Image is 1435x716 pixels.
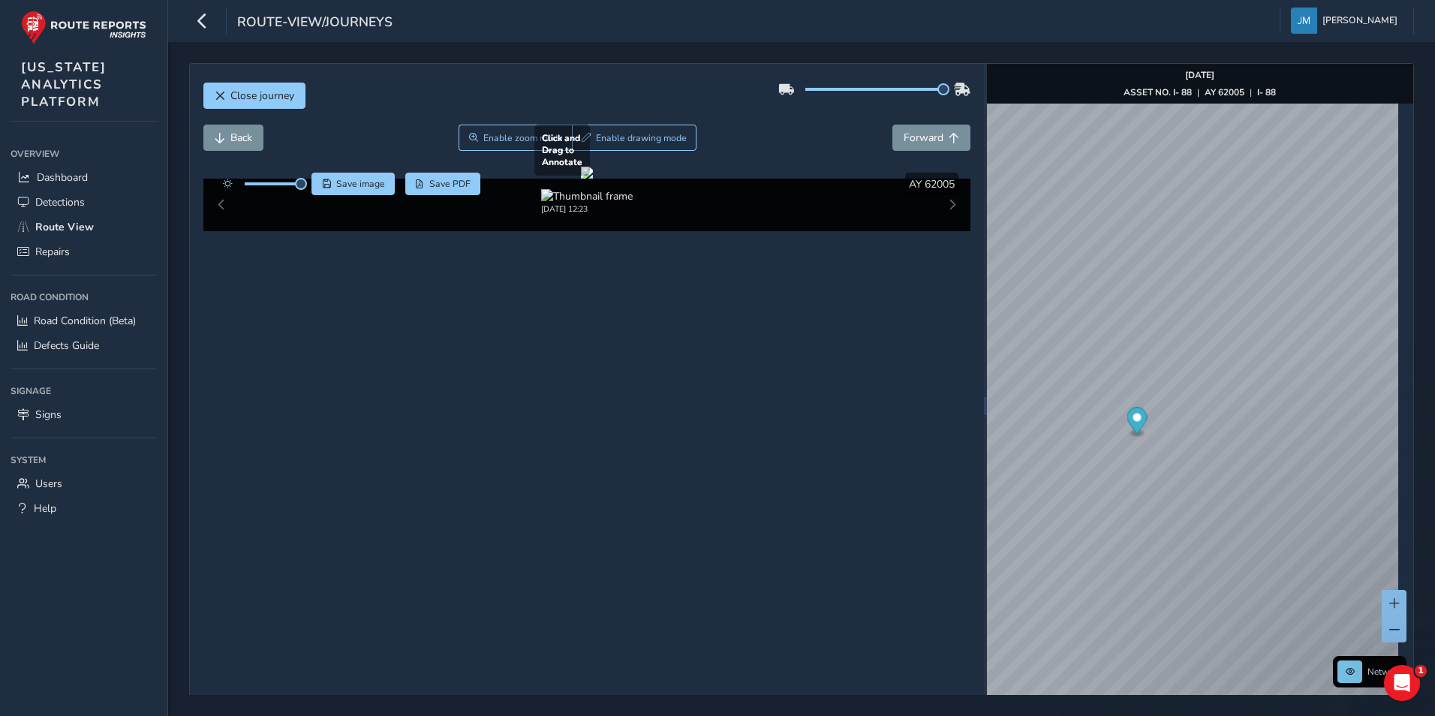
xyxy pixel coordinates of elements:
span: Enable drawing mode [596,132,687,144]
h1: Messages [111,7,192,32]
span: Check out how to navigate Route View here! [53,53,317,65]
button: Save [311,173,395,195]
div: Road Condition [11,286,157,308]
span: Enable zoom mode [483,132,563,144]
span: Network [1367,666,1402,678]
span: Back [230,131,252,145]
a: Dashboard [11,165,157,190]
span: Messages [46,506,104,516]
span: Repairs [35,245,70,259]
button: PDF [405,173,481,195]
span: Close journey [230,89,294,103]
span: Road Condition (Beta) [34,314,136,328]
button: Help [150,468,300,528]
div: • [DATE] [131,123,173,139]
a: Users [11,471,157,496]
button: [PERSON_NAME] [1291,8,1403,34]
img: Thumbnail frame [541,189,633,203]
span: Save image [336,178,385,190]
a: Signs [11,402,157,427]
a: Road Condition (Beta) [11,308,157,333]
strong: AY 62005 [1205,86,1244,98]
span: Dashboard [37,170,88,185]
div: • [DATE] [131,68,173,83]
button: Back [203,125,263,151]
span: Signs [35,408,62,422]
button: Forward [892,125,970,151]
div: Route-Reports [53,68,128,83]
span: Detections [35,195,85,209]
div: Signage [11,380,157,402]
div: Map marker [1127,408,1147,438]
strong: I- 88 [1257,86,1276,98]
button: Draw [572,125,697,151]
div: System [11,449,157,471]
div: Profile image for Route-Reports [17,53,47,83]
span: Help [213,506,237,516]
button: Send us a message [69,396,231,426]
img: rr logo [21,11,146,44]
div: Profile image for Route-Reports [17,108,47,138]
iframe: Intercom live chat [1384,665,1420,701]
span: Defects Guide [34,338,99,353]
a: Defects Guide [11,333,157,358]
span: Help [34,501,56,516]
div: Overview [11,143,157,165]
div: Close [263,6,290,33]
span: route-view/journeys [237,13,393,34]
button: Zoom [459,125,572,151]
span: 1 [1415,665,1427,677]
span: [PERSON_NAME] [1322,8,1397,34]
a: Route View [11,215,157,239]
span: Route View [35,220,94,234]
a: Repairs [11,239,157,264]
div: | | [1124,86,1276,98]
span: [US_STATE] ANALYTICS PLATFORM [21,59,107,110]
div: Route-Reports [53,123,128,139]
div: [DATE] 12:23 [541,203,633,215]
span: AY 62005 [909,177,955,191]
span: Users [35,477,62,491]
strong: [DATE] [1185,69,1214,81]
span: Save PDF [429,178,471,190]
img: diamond-layout [1291,8,1317,34]
strong: ASSET NO. I- 88 [1124,86,1192,98]
span: Hi [PERSON_NAME], Welcome to Route Reports! We have articles which will help you get started, che... [53,109,1300,121]
button: Close journey [203,83,305,109]
span: Forward [904,131,943,145]
a: Detections [11,190,157,215]
a: Help [11,496,157,521]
